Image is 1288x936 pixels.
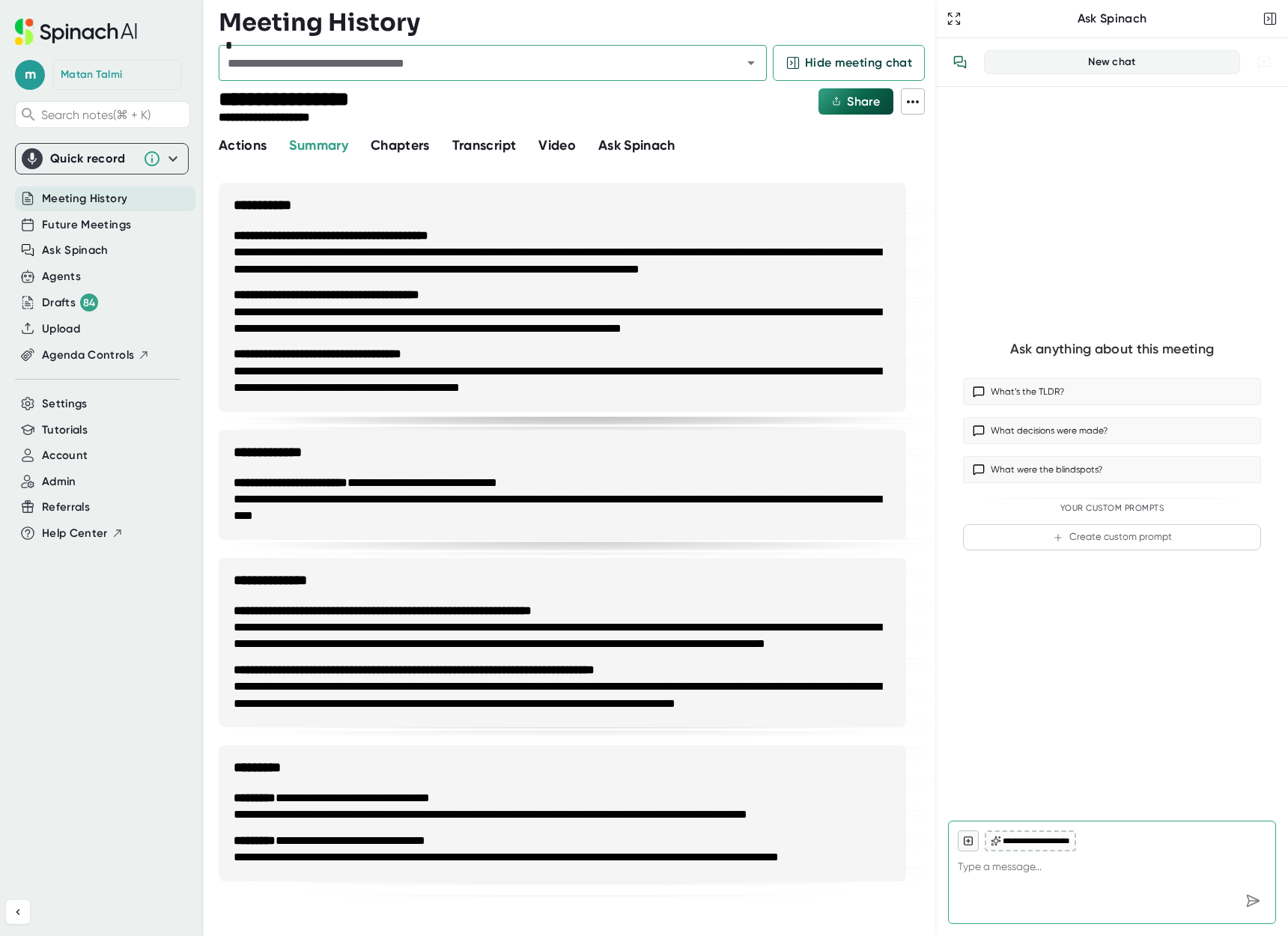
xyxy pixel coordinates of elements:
[219,137,267,154] span: Actions
[42,447,88,464] button: Account
[1260,8,1281,29] button: Close conversation sidebar
[42,395,88,413] button: Settings
[963,378,1261,405] button: What’s the TLDR?
[452,137,517,154] span: Transcript
[42,347,134,364] span: Agenda Controls
[219,136,267,156] button: Actions
[963,456,1261,483] button: What were the blindspots?
[42,320,80,338] button: Upload
[963,524,1261,550] button: Create custom prompt
[598,137,675,154] span: Ask Spinach
[965,11,1260,26] div: Ask Spinach
[42,347,150,364] button: Agenda Controls
[50,151,136,166] div: Quick record
[42,525,108,542] span: Help Center
[42,499,90,516] button: Referrals
[847,94,880,109] span: Share
[42,190,127,207] button: Meeting History
[42,268,81,285] button: Agents
[80,294,98,312] div: 84
[42,525,124,542] button: Help Center
[42,473,76,490] button: Admin
[22,144,182,174] div: Quick record
[42,216,131,234] button: Future Meetings
[741,52,762,73] button: Open
[1010,341,1214,358] div: Ask anything about this meeting
[42,422,88,439] button: Tutorials
[944,8,965,29] button: Expand to Ask Spinach page
[538,136,576,156] button: Video
[42,294,98,312] button: Drafts 84
[598,136,675,156] button: Ask Spinach
[219,8,420,37] h3: Meeting History
[945,47,975,77] button: View conversation history
[805,54,912,72] span: Hide meeting chat
[963,417,1261,444] button: What decisions were made?
[994,55,1230,69] div: New chat
[452,136,517,156] button: Transcript
[289,137,347,154] span: Summary
[289,136,347,156] button: Summary
[818,88,893,115] button: Share
[773,45,925,81] button: Hide meeting chat
[371,136,430,156] button: Chapters
[371,137,430,154] span: Chapters
[41,108,186,122] span: Search notes (⌘ + K)
[6,900,30,924] button: Collapse sidebar
[15,60,45,90] span: m
[538,137,576,154] span: Video
[963,503,1261,514] div: Your Custom Prompts
[1239,887,1266,914] div: Send message
[42,294,98,312] div: Drafts
[61,68,122,82] div: Matan Talmi
[42,242,109,259] button: Ask Spinach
